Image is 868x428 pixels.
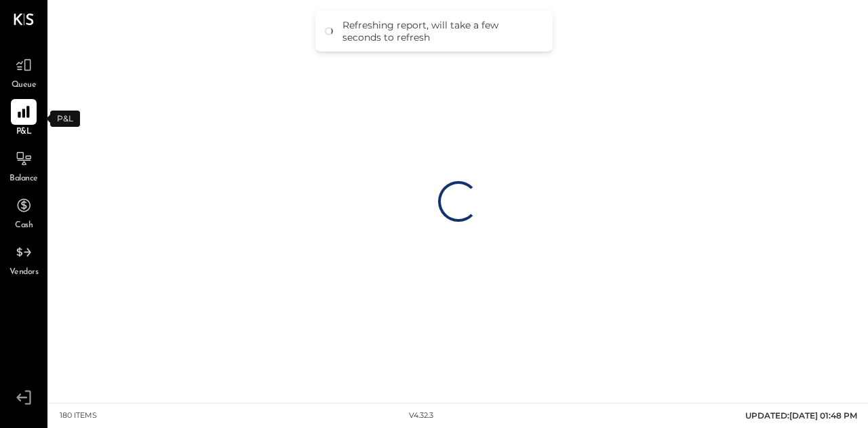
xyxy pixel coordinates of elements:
a: P&L [1,99,47,138]
div: 180 items [60,410,97,421]
span: P&L [16,126,32,138]
div: v 4.32.3 [409,410,433,421]
span: Vendors [9,267,39,279]
a: Balance [1,146,47,185]
a: Queue [1,52,47,92]
span: Cash [15,220,33,232]
div: Refreshing report, will take a few seconds to refresh [342,19,539,43]
div: P&L [50,111,80,127]
span: Queue [12,79,37,92]
span: UPDATED: [DATE] 01:48 PM [745,410,857,421]
a: Cash [1,193,47,232]
a: Vendors [1,239,47,279]
span: Balance [9,173,38,185]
